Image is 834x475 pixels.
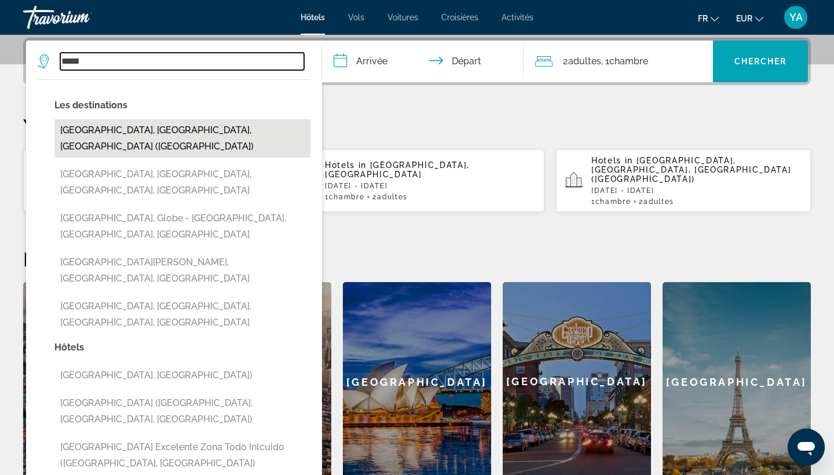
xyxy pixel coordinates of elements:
button: User Menu [781,5,811,30]
iframe: Bouton de lancement de la fenêtre de messagerie [788,429,825,466]
a: Activités [502,13,533,22]
span: Adultes [377,193,408,201]
a: Travorium [23,2,139,32]
button: [GEOGRAPHIC_DATA] ([GEOGRAPHIC_DATA], [GEOGRAPHIC_DATA], [GEOGRAPHIC_DATA]) [54,392,310,430]
span: 2 [639,198,674,206]
button: Change language [698,10,719,27]
button: Hotels in [GEOGRAPHIC_DATA], [GEOGRAPHIC_DATA], [GEOGRAPHIC_DATA] ([GEOGRAPHIC_DATA])[DATE] - [DA... [556,149,811,213]
span: Chambre [609,56,648,67]
span: EUR [736,14,752,23]
button: Check in and out dates [322,41,524,82]
button: [GEOGRAPHIC_DATA], Globe - [GEOGRAPHIC_DATA], [GEOGRAPHIC_DATA], [GEOGRAPHIC_DATA] [54,207,310,246]
span: 2 [372,193,407,201]
span: 1 [591,198,631,206]
p: Your Recent Searches [23,114,811,137]
span: fr [698,14,708,23]
h2: Destinations en vedette [23,247,811,271]
a: Hôtels [301,13,325,22]
p: [DATE] - [DATE] [591,187,802,195]
a: Vols [348,13,364,22]
p: Les destinations [54,97,310,114]
span: Chambre [329,193,365,201]
button: Change currency [736,10,763,27]
p: Hôtels [54,339,310,356]
span: Adultes [568,56,601,67]
button: [GEOGRAPHIC_DATA][PERSON_NAME], [GEOGRAPHIC_DATA], [GEOGRAPHIC_DATA] [54,251,310,290]
span: [GEOGRAPHIC_DATA], [GEOGRAPHIC_DATA] [325,160,470,179]
button: [GEOGRAPHIC_DATA], [GEOGRAPHIC_DATA], [GEOGRAPHIC_DATA] ([GEOGRAPHIC_DATA]) [54,119,310,158]
button: Travelers: 2 adults, 0 children [524,41,714,82]
span: YA [789,12,803,23]
button: Hotels in [GEOGRAPHIC_DATA], [GEOGRAPHIC_DATA][DATE] - [DATE]1Chambre2Adultes [290,149,544,213]
button: [GEOGRAPHIC_DATA] Excelente Zona Todo Inlcuido ([GEOGRAPHIC_DATA], [GEOGRAPHIC_DATA]) [54,436,310,474]
a: Voitures [387,13,418,22]
span: , 1 [601,53,648,70]
button: [GEOGRAPHIC_DATA], [GEOGRAPHIC_DATA], [GEOGRAPHIC_DATA], [GEOGRAPHIC_DATA] [54,295,310,334]
button: Hotels in [GEOGRAPHIC_DATA], [GEOGRAPHIC_DATA][DATE] - [DATE]1Chambre5Adultes [23,149,278,213]
button: [GEOGRAPHIC_DATA], [GEOGRAPHIC_DATA], [GEOGRAPHIC_DATA], [GEOGRAPHIC_DATA] [54,163,310,202]
p: [DATE] - [DATE] [325,182,535,190]
div: Search widget [26,41,808,82]
span: Chercher [734,57,787,66]
a: Croisières [441,13,478,22]
span: 2 [563,53,601,70]
span: 1 [325,193,364,201]
span: Adultes [643,198,674,206]
span: Hotels in [325,160,367,170]
span: Hotels in [591,156,633,165]
button: Chercher [713,41,808,82]
span: Chambre [595,198,631,206]
button: [GEOGRAPHIC_DATA], [GEOGRAPHIC_DATA]) [54,364,310,386]
span: [GEOGRAPHIC_DATA], [GEOGRAPHIC_DATA], [GEOGRAPHIC_DATA] ([GEOGRAPHIC_DATA]) [591,156,791,184]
